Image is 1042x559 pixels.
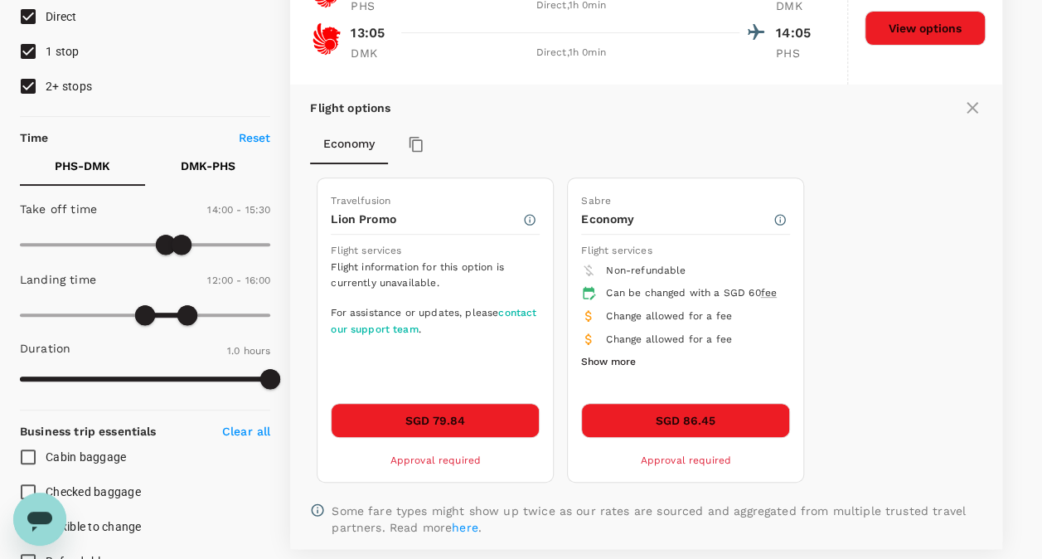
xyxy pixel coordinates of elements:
span: Sabre [581,195,611,207]
span: Checked baggage [46,485,141,498]
p: Clear all [222,423,270,440]
span: fee [760,287,776,299]
p: Reset [239,129,271,146]
p: DMK - PHS [181,158,235,174]
p: Landing time [20,271,96,288]
p: PHS [776,45,817,61]
span: Change allowed for a fee [606,310,732,322]
iframe: Button to launch messaging window [13,493,66,546]
div: Direct , 1h 0min [402,45,739,61]
span: 1 stop [46,45,80,58]
span: Flexible to change [46,520,142,533]
p: Lion Promo [331,211,522,227]
span: Direct [46,10,77,23]
p: Flight options [310,100,390,116]
p: 13:05 [351,23,385,43]
span: 12:00 - 16:00 [207,275,270,286]
p: PHS - DMK [55,158,110,174]
span: 2+ stops [46,80,92,93]
button: SGD 86.45 [581,403,790,438]
button: Economy [310,124,388,164]
span: Flight services [331,245,401,256]
p: Economy [581,211,773,227]
div: Can be changed with a SGD 60 [606,285,777,302]
span: Approval required [390,454,481,466]
button: View options [865,11,986,46]
span: Change allowed for a fee [606,333,732,345]
p: 14:05 [776,23,817,43]
span: Cabin baggage [46,450,126,464]
span: For assistance or updates, please . [331,305,540,338]
p: Duration [20,340,70,357]
img: SL [310,22,343,56]
p: Time [20,129,49,146]
span: 1.0 hours [227,345,270,357]
span: Approval required [640,454,731,466]
span: Flight information for this option is currently unavailable. [331,260,540,293]
button: Show more [581,352,636,373]
button: SGD 79.84 [331,403,540,438]
p: Some fare types might show up twice as our rates are sourced and aggregated from multiple trusted... [332,503,982,536]
span: Non-refundable [606,265,686,276]
span: Flight services [581,245,652,256]
p: DMK [351,45,392,61]
p: Take off time [20,201,97,217]
span: Travelfusion [331,195,390,207]
a: here [452,521,478,534]
strong: Business trip essentials [20,425,157,438]
span: 14:00 - 15:30 [207,204,270,216]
